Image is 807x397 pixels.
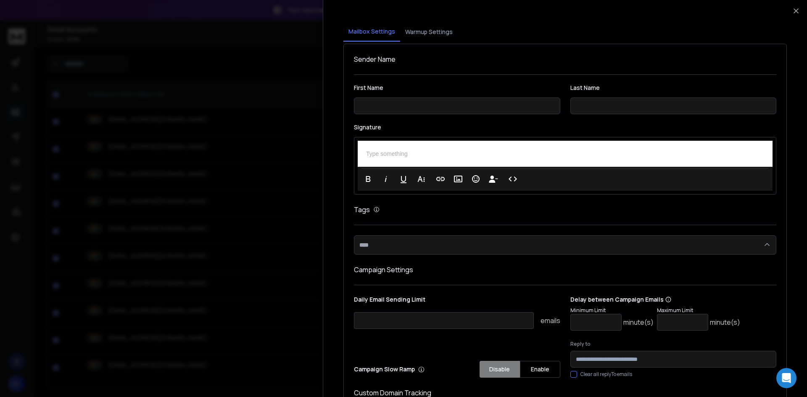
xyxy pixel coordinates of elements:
[580,371,632,378] label: Clear all replyTo emails
[485,171,501,187] button: Insert Unsubscribe Link
[354,265,776,275] h1: Campaign Settings
[450,171,466,187] button: Insert Image (Ctrl+P)
[354,85,560,91] label: First Name
[623,317,654,327] p: minute(s)
[776,368,796,388] div: Open Intercom Messenger
[480,361,520,378] button: Disable
[354,124,776,130] label: Signature
[400,23,458,41] button: Warmup Settings
[541,315,560,326] p: emails
[505,171,521,187] button: Code View
[396,171,411,187] button: Underline (Ctrl+U)
[433,171,448,187] button: Insert Link (Ctrl+K)
[354,205,370,215] h1: Tags
[354,295,560,307] p: Daily Email Sending Limit
[360,171,376,187] button: Bold (Ctrl+B)
[710,317,740,327] p: minute(s)
[354,365,425,373] p: Campaign Slow Ramp
[413,171,429,187] button: More Text
[657,307,740,314] p: Maximum Limit
[570,85,777,91] label: Last Name
[468,171,484,187] button: Emoticons
[570,307,654,314] p: Minimum Limit
[520,361,560,378] button: Enable
[378,171,394,187] button: Italic (Ctrl+I)
[343,22,400,42] button: Mailbox Settings
[354,54,776,64] h1: Sender Name
[570,341,777,347] label: Reply to
[570,295,740,304] p: Delay between Campaign Emails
